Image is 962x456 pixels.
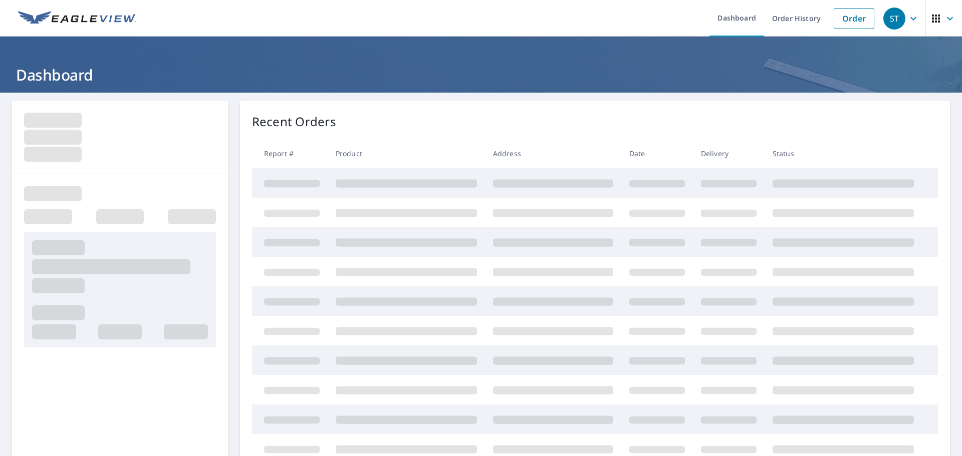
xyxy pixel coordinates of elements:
[252,113,336,131] p: Recent Orders
[252,139,328,168] th: Report #
[834,8,874,29] a: Order
[12,65,950,85] h1: Dashboard
[883,8,905,30] div: ST
[765,139,922,168] th: Status
[18,11,136,26] img: EV Logo
[693,139,765,168] th: Delivery
[485,139,621,168] th: Address
[328,139,485,168] th: Product
[621,139,693,168] th: Date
